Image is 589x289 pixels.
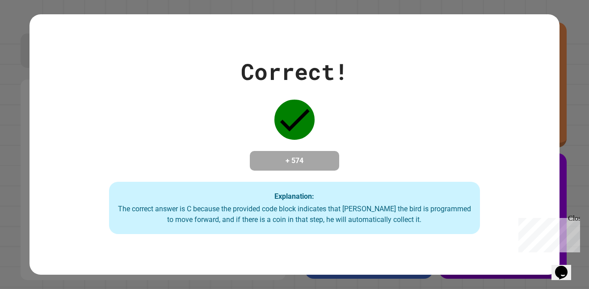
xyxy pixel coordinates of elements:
[118,204,471,225] div: The correct answer is C because the provided code block indicates that [PERSON_NAME] the bird is ...
[241,55,348,88] div: Correct!
[4,4,62,57] div: Chat with us now!Close
[259,155,330,166] h4: + 574
[274,192,314,200] strong: Explanation:
[551,253,580,280] iframe: chat widget
[515,214,580,252] iframe: chat widget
